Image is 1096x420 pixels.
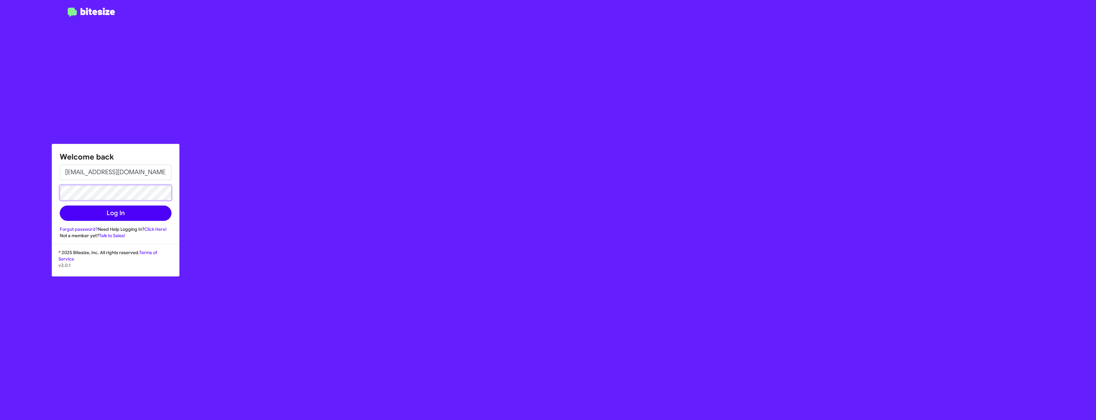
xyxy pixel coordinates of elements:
div: Need Help Logging In? [60,226,171,232]
div: © 2025 Bitesize, Inc. All rights reserved. [52,249,179,276]
a: Forgot password? [60,226,98,232]
h1: Welcome back [60,152,171,162]
div: Not a member yet? [60,232,171,239]
a: Click Here! [144,226,167,232]
a: Talk to Sales! [99,233,125,238]
a: Terms of Service [58,250,157,262]
p: v3.0.1 [58,262,173,268]
button: Log In [60,206,171,221]
input: Email address [60,165,171,180]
